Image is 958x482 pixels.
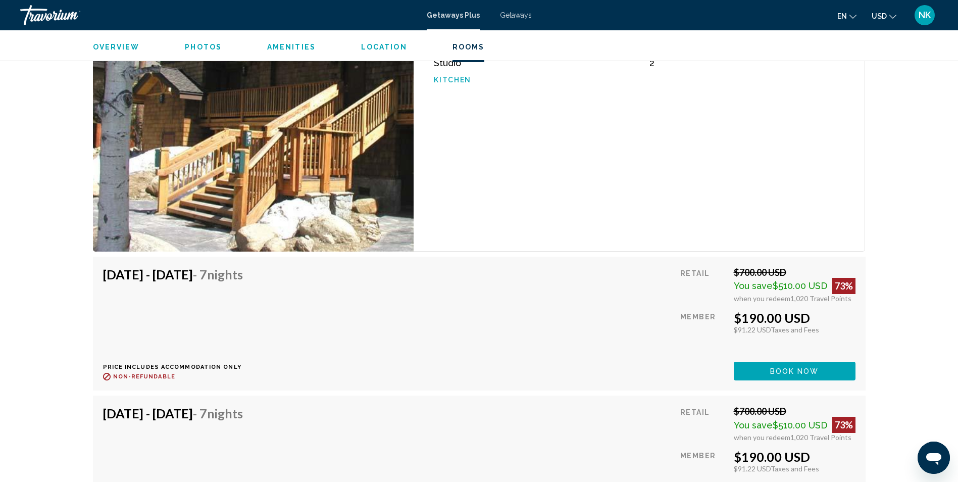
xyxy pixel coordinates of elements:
[734,267,855,278] div: $700.00 USD
[680,310,726,354] div: Member
[734,420,773,430] span: You save
[919,10,931,20] span: NK
[790,433,851,442] span: 1,020 Travel Points
[103,267,243,282] h4: [DATE] - [DATE]
[103,364,250,370] p: Price includes accommodation only
[207,406,243,421] span: Nights
[837,9,856,23] button: Change language
[93,11,414,252] img: ii_lts1.jpg
[361,43,407,51] span: Location
[20,5,417,25] a: Travorium
[832,417,855,433] div: 73%
[193,267,243,282] span: - 7
[734,362,855,380] button: Book now
[773,420,827,430] span: $510.00 USD
[500,11,532,19] a: Getaways
[872,9,896,23] button: Change currency
[434,76,639,84] p: Kitchen
[734,280,773,291] span: You save
[872,12,887,20] span: USD
[193,406,243,421] span: - 7
[734,406,855,417] div: $700.00 USD
[837,12,847,20] span: en
[103,406,243,421] h4: [DATE] - [DATE]
[918,442,950,474] iframe: Button to launch messaging window
[452,43,485,51] span: Rooms
[649,58,654,68] span: 2
[734,325,855,334] div: $91.22 USD
[734,449,855,464] div: $190.00 USD
[434,58,461,68] span: Studio
[912,5,938,26] button: User Menu
[361,42,407,52] button: Location
[93,42,140,52] button: Overview
[427,11,480,19] a: Getaways Plus
[93,43,140,51] span: Overview
[832,278,855,294] div: 73%
[207,267,243,282] span: Nights
[790,294,851,303] span: 1,020 Travel Points
[267,42,316,52] button: Amenities
[113,373,175,380] span: Non-refundable
[734,433,790,442] span: when you redeem
[452,42,485,52] button: Rooms
[771,464,819,473] span: Taxes and Fees
[771,325,819,334] span: Taxes and Fees
[185,43,222,51] span: Photos
[734,310,855,325] div: $190.00 USD
[734,464,855,473] div: $91.22 USD
[680,267,726,303] div: Retail
[734,294,790,303] span: when you redeem
[773,280,827,291] span: $510.00 USD
[267,43,316,51] span: Amenities
[185,42,222,52] button: Photos
[680,406,726,442] div: Retail
[770,367,819,375] span: Book now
